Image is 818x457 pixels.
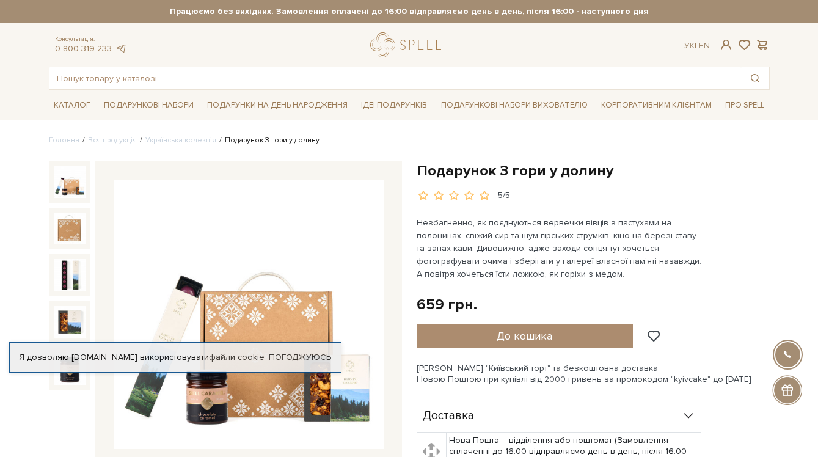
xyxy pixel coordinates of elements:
strong: Працюємо без вихідних. Замовлення оплачені до 16:00 відправляємо день в день, після 16:00 - насту... [49,6,770,17]
a: telegram [115,43,127,54]
a: Вся продукція [88,136,137,145]
span: Доставка [423,411,474,422]
a: Подарункові набори [99,96,199,115]
a: Каталог [49,96,95,115]
li: Подарунок З гори у долину [216,135,320,146]
span: | [695,40,696,51]
p: Незбагненно, як поєднуються вервечки вівців з пастухами на полонинах, свіжий сир та шум гірських ... [417,216,703,280]
a: Подарунки на День народження [202,96,352,115]
img: Подарунок З гори у долину [54,306,86,338]
a: Ідеї подарунків [356,96,432,115]
a: logo [370,32,447,57]
div: Я дозволяю [DOMAIN_NAME] використовувати [10,352,341,363]
button: Пошук товару у каталозі [741,67,769,89]
div: 5/5 [498,190,510,202]
a: Подарункові набори вихователю [436,95,593,115]
button: До кошика [417,324,634,348]
div: 659 грн. [417,295,477,314]
a: Погоджуюсь [269,352,331,363]
a: Українська колекція [145,136,216,145]
img: Подарунок З гори у долину [54,259,86,291]
a: En [699,40,710,51]
span: До кошика [497,329,552,343]
img: Подарунок З гори у долину [54,213,86,244]
input: Пошук товару у каталозі [49,67,741,89]
a: Головна [49,136,79,145]
img: Подарунок З гори у долину [114,180,384,450]
span: Консультація: [55,35,127,43]
img: Подарунок З гори у долину [54,166,86,198]
div: Ук [684,40,710,51]
a: файли cookie [209,352,265,362]
a: Корпоративним клієнтам [596,95,717,115]
a: Про Spell [720,96,769,115]
a: 0 800 319 233 [55,43,112,54]
div: [PERSON_NAME] "Київський торт" та безкоштовна доставка Новою Поштою при купівлі від 2000 гривень ... [417,363,770,385]
h1: Подарунок З гори у долину [417,161,770,180]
